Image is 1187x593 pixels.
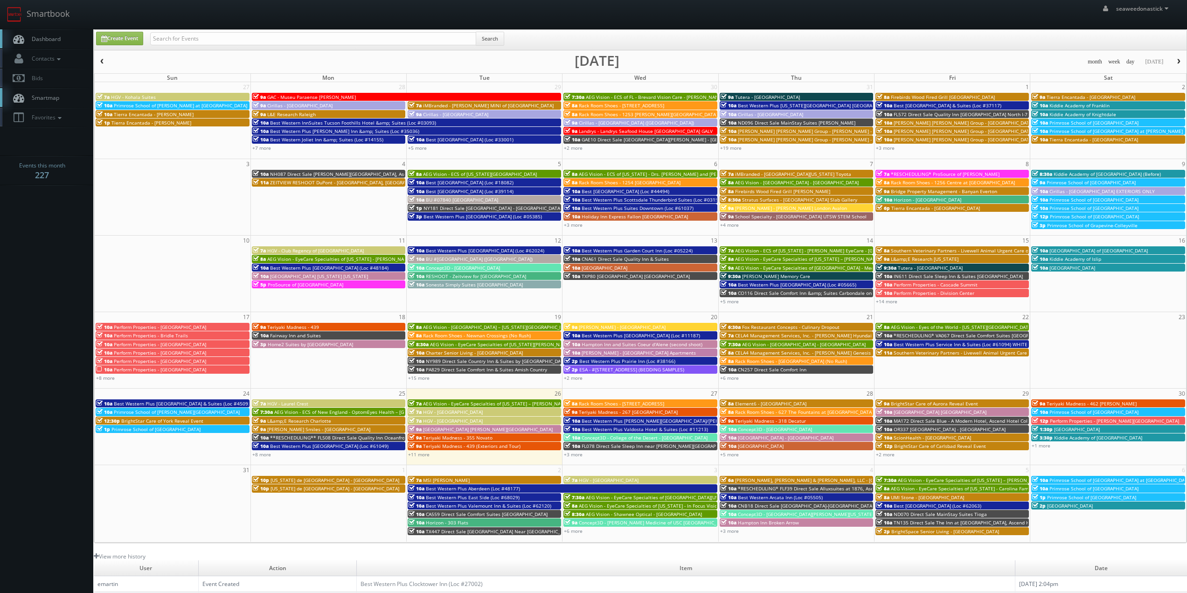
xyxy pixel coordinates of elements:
[1032,128,1048,134] span: 10a
[735,349,871,356] span: CELA4 Management Services, Inc. - [PERSON_NAME] Genesis
[579,179,680,186] span: Rack Room Shoes - 1254 [GEOGRAPHIC_DATA]
[735,94,800,100] span: Tutera - [GEOGRAPHIC_DATA]
[735,358,847,364] span: Rack Room Shoes - [GEOGRAPHIC_DATA] (No Rush)
[1105,56,1124,68] button: week
[735,205,847,211] span: [PERSON_NAME] - [PERSON_NAME] London Avalon
[253,111,266,118] span: 9a
[564,256,580,262] span: 10a
[267,324,319,330] span: Teriyaki Madness - 439
[97,332,112,339] span: 10a
[1050,213,1139,220] span: Primrose School of [GEOGRAPHIC_DATA]
[1032,196,1048,203] span: 10a
[876,273,892,279] span: 10a
[738,128,972,134] span: [PERSON_NAME] [PERSON_NAME] Group - [PERSON_NAME] - 712 [PERSON_NAME] Trove [PERSON_NAME]
[409,273,424,279] span: 10a
[267,247,364,254] span: HGV - Club Regency of [GEOGRAPHIC_DATA]
[564,196,580,203] span: 10a
[894,196,961,203] span: Horizon - [GEOGRAPHIC_DATA]
[97,409,112,415] span: 10a
[721,188,734,195] span: 8a
[564,188,580,195] span: 10a
[721,111,736,118] span: 10a
[253,281,266,288] span: 5p
[96,32,143,45] a: Create Event
[720,145,742,151] a: +19 more
[894,349,1055,356] span: Southern Veterinary Partners - Livewell Animal Urgent Care of Goodyear
[721,265,734,271] span: 9a
[876,119,892,126] span: 10a
[270,273,368,279] span: [GEOGRAPHIC_DATA] [US_STATE] [US_STATE]
[114,102,247,109] span: Primrose School of [PERSON_NAME] at [GEOGRAPHIC_DATA]
[721,171,734,177] span: 7a
[582,341,702,348] span: Hampton Inn and Suites Coeur d'Alene (second shoot)
[721,290,736,296] span: 10a
[409,349,424,356] span: 10a
[721,119,736,126] span: 10a
[267,94,356,100] span: GAC - Museu Paraense [PERSON_NAME]
[876,196,892,203] span: 10a
[582,256,669,262] span: CNA61 Direct Sale Quality Inn & Suites
[253,136,269,143] span: 10a
[721,256,734,262] span: 8a
[409,265,424,271] span: 10a
[579,366,684,373] span: ESA - #[STREET_ADDRESS] (BEDDING SAMPLES)
[270,179,431,186] span: ZEITVIEW RESHOOT DuPont - [GEOGRAPHIC_DATA], [GEOGRAPHIC_DATA]
[579,119,694,126] span: Cirillas - [GEOGRAPHIC_DATA] ([GEOGRAPHIC_DATA])
[721,358,734,364] span: 8a
[97,349,112,356] span: 10a
[742,273,810,279] span: [PERSON_NAME] Memory Care
[891,171,1000,177] span: *RESCHEDULING* ProSource of [PERSON_NAME]
[409,213,422,220] span: 3p
[720,298,739,305] a: +5 more
[876,332,892,339] span: 10a
[1032,247,1048,254] span: 10a
[268,281,343,288] span: ProSource of [GEOGRAPHIC_DATA]
[876,128,892,134] span: 10a
[721,349,734,356] span: 8a
[409,205,422,211] span: 1p
[582,349,696,356] span: [PERSON_NAME] - [GEOGRAPHIC_DATA] Apartments
[894,273,1023,279] span: IN611 Direct Sale Sleep Inn & Suites [GEOGRAPHIC_DATA]
[564,128,577,134] span: 9a
[738,136,915,143] span: [PERSON_NAME] [PERSON_NAME] Group - [PERSON_NAME] - [STREET_ADDRESS]
[894,119,1080,126] span: [PERSON_NAME] [PERSON_NAME] Group - [GEOGRAPHIC_DATA] - [STREET_ADDRESS]
[721,273,741,279] span: 9:30a
[721,196,741,203] span: 8:30a
[114,400,252,407] span: Best Western Plus [GEOGRAPHIC_DATA] & Suites (Loc #45093)
[876,324,889,330] span: 8a
[564,179,577,186] span: 8a
[270,171,452,177] span: NH087 Direct Sale [PERSON_NAME][GEOGRAPHIC_DATA], Ascend Hotel Collection
[408,375,430,381] a: +15 more
[426,366,547,373] span: PA829 Direct Sale Comfort Inn & Suites Amish Country
[742,341,866,348] span: AEG Vision - [GEOGRAPHIC_DATA] - [GEOGRAPHIC_DATA]
[1049,247,1148,254] span: [GEOGRAPHIC_DATA] of [GEOGRAPHIC_DATA]
[1049,205,1138,211] span: Primrose School of [GEOGRAPHIC_DATA]
[894,128,1080,134] span: [PERSON_NAME] [PERSON_NAME] Group - [GEOGRAPHIC_DATA] - [STREET_ADDRESS]
[735,256,916,262] span: AEG Vision - EyeCare Specialties of [US_STATE] – [PERSON_NAME] Family EyeCare
[1032,94,1045,100] span: 9a
[1032,171,1052,177] span: 8:30a
[253,179,269,186] span: 11a
[1049,102,1110,109] span: Kiddie Academy of Franklin
[97,119,110,126] span: 1p
[253,265,269,271] span: 10a
[876,265,896,271] span: 9:30a
[1116,5,1171,13] span: seaweedonastick
[1054,171,1161,177] span: Kiddie Academy of [GEOGRAPHIC_DATA] (Before)
[150,32,476,45] input: Search for Events
[1047,400,1137,407] span: Teriyaki Madness - 462 [PERSON_NAME]
[409,400,422,407] span: 7a
[270,119,436,126] span: Best Western InnSuites Tucson Foothills Hotel &amp; Suites (Loc #03093)
[898,265,963,271] span: Tutera - [GEOGRAPHIC_DATA]
[97,400,112,407] span: 10a
[253,171,269,177] span: 10a
[114,358,206,364] span: Perform Properties - [GEOGRAPHIC_DATA]
[426,196,498,203] span: BU #07840 [GEOGRAPHIC_DATA]
[876,179,889,186] span: 8a
[735,171,851,177] span: iMBranded - [GEOGRAPHIC_DATA][US_STATE] Toyota
[579,111,717,118] span: Rack Room Shoes - 1253 [PERSON_NAME][GEOGRAPHIC_DATA]
[409,332,422,339] span: 8a
[253,119,269,126] span: 10a
[409,111,422,118] span: 9a
[1049,119,1138,126] span: Primrose School of [GEOGRAPHIC_DATA]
